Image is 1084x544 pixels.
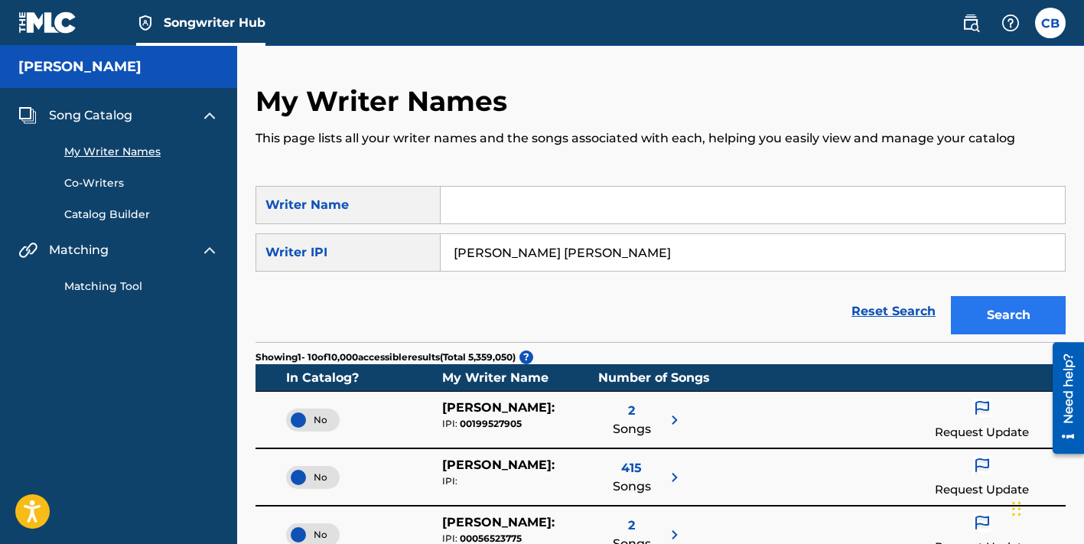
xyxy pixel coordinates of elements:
[18,106,37,125] img: Song Catalog
[442,418,457,429] span: IPI:
[666,468,684,487] img: right chevron icon
[64,207,219,223] a: Catalog Builder
[844,295,943,328] a: Reset Search
[164,14,265,31] span: Songwriter Hub
[442,417,598,431] div: 00199527905
[628,516,635,535] span: 2
[256,186,1066,342] form: Search Form
[64,279,219,295] a: Matching Tool
[1012,486,1021,532] div: Drag
[442,458,555,472] span: [PERSON_NAME] :
[628,402,635,420] span: 2
[666,411,684,429] img: right chevron icon
[18,58,142,76] h5: Christopher Butler
[18,241,37,259] img: Matching
[442,369,598,387] div: My Writer Name
[298,413,327,427] span: No
[598,369,684,387] div: Number of Songs
[442,400,555,415] span: [PERSON_NAME] :
[298,528,327,542] span: No
[935,424,1029,441] p: Request Update
[1008,471,1084,544] iframe: Chat Widget
[973,513,991,533] img: flag icon
[64,175,219,191] a: Co-Writers
[951,296,1066,334] button: Search
[973,399,991,419] img: flag icon
[995,8,1026,38] div: Help
[962,14,980,32] img: search
[973,456,991,476] img: flag icon
[136,14,155,32] img: Top Rightsholder
[1001,14,1020,32] img: help
[256,350,516,364] p: Showing 1 - 10 of 10,000 accessible results (Total 5,359,050 )
[18,11,77,34] img: MLC Logo
[200,241,219,259] img: expand
[256,129,1066,148] p: This page lists all your writer names and the songs associated with each, helping you easily view...
[442,515,555,529] span: [PERSON_NAME] :
[613,420,651,438] span: Songs
[1041,336,1084,459] iframe: Resource Center
[286,369,442,387] div: In Catalog?
[666,526,684,544] img: right chevron icon
[613,477,651,496] span: Songs
[519,350,533,364] span: ?
[955,8,986,38] a: Public Search
[256,84,515,119] h2: My Writer Names
[442,475,457,487] span: IPI:
[442,533,457,544] span: IPI:
[621,459,642,477] span: 415
[64,144,219,160] a: My Writer Names
[49,106,132,125] span: Song Catalog
[298,471,327,484] span: No
[1035,8,1066,38] div: User Menu
[18,106,132,125] a: Song CatalogSong Catalog
[935,481,1029,499] p: Request Update
[49,241,109,259] span: Matching
[200,106,219,125] img: expand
